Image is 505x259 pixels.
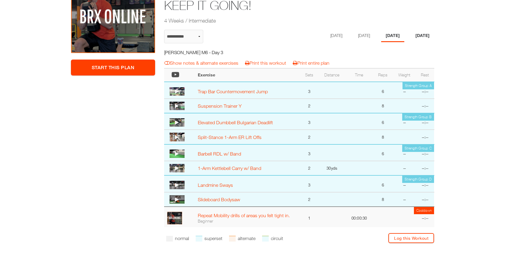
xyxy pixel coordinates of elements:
[245,60,286,66] a: Print this workout
[416,68,434,82] th: Rest
[300,99,318,113] td: 2
[300,113,318,130] td: 3
[198,182,233,188] a: Landmine Sways
[388,233,434,243] a: Log this Workout
[170,102,185,110] img: thumbnail.png
[373,82,393,99] td: 6
[402,82,434,89] td: Strength Group A
[345,207,373,227] td: 00:00:30
[229,233,256,244] li: alternate
[262,233,283,244] li: circuit
[373,144,393,161] td: 6
[393,113,416,130] td: --
[402,176,434,183] td: Strength Group D
[411,30,434,42] li: Day 4
[170,181,185,189] img: thumbnail.png
[373,68,393,82] th: Reps
[345,68,373,82] th: Time
[196,233,222,244] li: superset
[373,113,393,130] td: 6
[167,212,182,224] img: profile.PNG
[164,60,238,66] a: Show notes & alternate exercises
[300,192,318,207] td: 2
[198,103,242,109] a: Suspension Trainer Y
[373,99,393,113] td: 8
[195,68,300,82] th: Exercise
[300,161,318,175] td: 2
[170,133,185,141] img: thumbnail.png
[416,144,434,161] td: --:--
[393,192,416,207] td: --
[381,30,404,42] li: Day 3
[318,68,345,82] th: Distance
[416,161,434,175] td: --:--
[300,130,318,144] td: 2
[170,164,185,172] img: thumbnail.png
[318,161,345,175] td: 30
[414,207,434,214] td: Cooldown
[393,144,416,161] td: --
[353,30,375,42] li: Day 2
[326,30,347,42] li: Day 1
[164,49,271,56] h5: [PERSON_NAME] M6 - Day 3
[170,195,185,204] img: thumbnail.png
[170,87,185,96] img: thumbnail.png
[166,233,189,244] li: normal
[416,192,434,207] td: --:--
[373,130,393,144] td: 8
[198,151,241,156] a: Barbell RDL w/ Band
[416,113,434,130] td: --:--
[198,134,262,140] a: Split-Stance 1-Arm ER Lift Offs
[331,165,337,171] span: yds
[198,165,261,171] a: 1-Arm Kettlebell Carry w/ Band
[393,68,416,82] th: Weight
[402,113,434,121] td: Strength Group B
[373,175,393,192] td: 6
[198,197,240,202] a: Slideboard Bodysaw
[416,207,434,227] td: --:--
[300,144,318,161] td: 3
[198,89,268,94] a: Trap Bar Countermovement Jump
[393,161,416,175] td: --
[71,60,155,76] a: Start This Plan
[393,82,416,99] td: --
[300,207,318,227] td: 1
[293,60,329,66] a: Print entire plan
[373,192,393,207] td: 8
[416,99,434,113] td: --:--
[416,130,434,144] td: --:--
[198,218,297,224] div: Beginner
[300,82,318,99] td: 3
[170,118,185,127] img: thumbnail.png
[300,175,318,192] td: 3
[164,17,388,24] h2: 4 Weeks / Intermediate
[416,82,434,99] td: --:--
[416,175,434,192] td: --:--
[170,150,185,158] img: thumbnail.png
[198,120,273,125] a: Elevated Dumbbell Bulgarian Deadlift
[402,145,434,152] td: Strength Group C
[198,213,290,218] a: Repeat Mobility drills of areas you felt tight in.
[300,68,318,82] th: Sets
[393,175,416,192] td: --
